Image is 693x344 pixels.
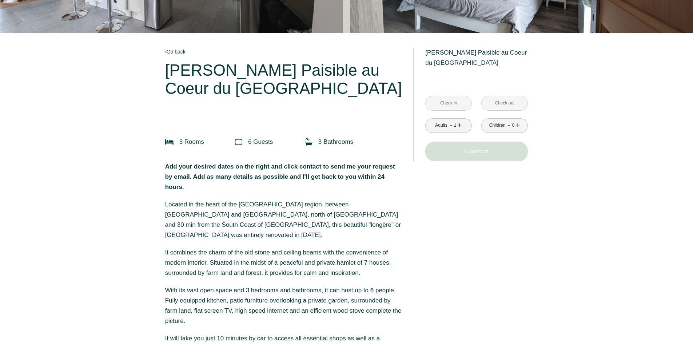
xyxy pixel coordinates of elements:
p: With its vast open space and 3 bedrooms and bathrooms, it can host up to 6 people. Fully equipped... [165,285,404,326]
div: 1 [453,122,457,129]
span: s [270,138,273,145]
div: Children [489,122,506,129]
img: guests [235,138,242,146]
p: [PERSON_NAME] Paisible au Coeur du [GEOGRAPHIC_DATA] [165,61,404,98]
a: + [458,120,462,131]
a: Go back [165,48,404,56]
p: 3 Bathroom [318,137,353,147]
div: 0 [511,122,515,129]
p: [PERSON_NAME] Paisible au Coeur du [GEOGRAPHIC_DATA] [425,48,528,68]
p: 3 Room [179,137,204,147]
a: - [450,120,452,131]
span: s [201,138,204,145]
p: It combines the charm of the old stone and ceiling beams with the convenience of modern interior.... [165,248,404,278]
a: - [508,120,510,131]
span: s [350,138,354,145]
p: 6 Guest [248,137,273,147]
input: Check in [426,96,471,110]
p: Contact [428,147,525,156]
p: Located in the heart of the [GEOGRAPHIC_DATA] region, between [GEOGRAPHIC_DATA] and [GEOGRAPHIC_D... [165,199,404,240]
button: Contact [425,142,528,161]
input: Check out [482,96,527,110]
strong: Add your desired dates on the right and click contact to send me your request by email. Add as ma... [165,163,395,190]
div: Adults [435,122,447,129]
a: + [516,120,520,131]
